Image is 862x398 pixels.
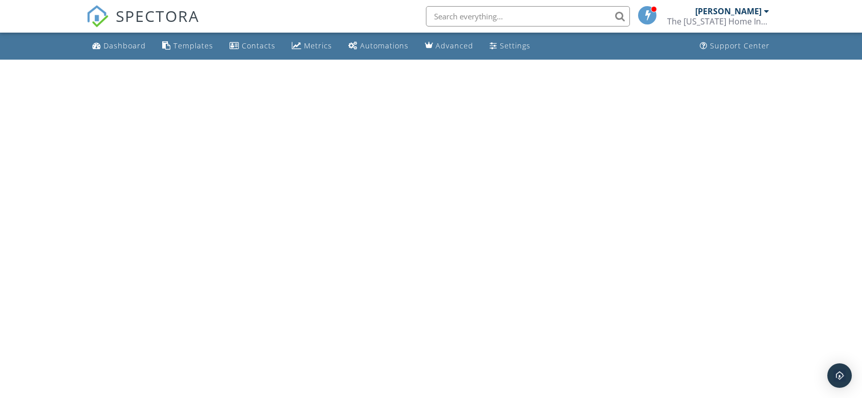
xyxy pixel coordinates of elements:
div: [PERSON_NAME] [695,6,762,16]
div: Automations [360,41,409,50]
a: Support Center [696,37,774,56]
a: Templates [158,37,217,56]
div: Support Center [710,41,770,50]
div: Open Intercom Messenger [827,363,852,388]
div: The Vermont Home Inspection Company LLC [667,16,769,26]
span: SPECTORA [116,5,199,26]
div: Metrics [304,41,332,50]
a: Contacts [225,37,280,56]
a: Settings [486,37,535,56]
a: Advanced [421,37,477,56]
a: Metrics [288,37,336,56]
div: Contacts [242,41,275,50]
div: Templates [173,41,213,50]
input: Search everything... [426,6,630,26]
div: Settings [500,41,530,50]
div: Dashboard [104,41,146,50]
a: Dashboard [88,37,150,56]
a: Automations (Basic) [344,37,413,56]
a: SPECTORA [86,14,199,35]
img: The Best Home Inspection Software - Spectora [86,5,109,28]
div: Advanced [436,41,473,50]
